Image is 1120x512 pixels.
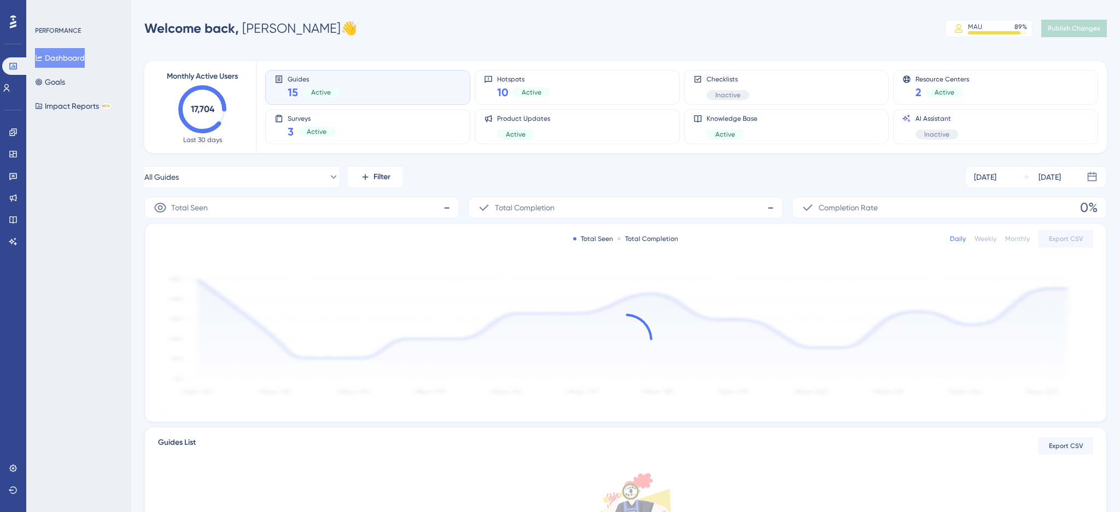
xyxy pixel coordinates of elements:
[1048,24,1100,33] span: Publish Changes
[715,91,740,99] span: Inactive
[924,130,949,139] span: Inactive
[497,114,550,123] span: Product Updates
[767,199,774,216] span: -
[975,234,996,243] div: Weekly
[288,75,340,83] span: Guides
[144,20,239,36] span: Welcome back,
[307,127,326,136] span: Active
[707,114,757,123] span: Knowledge Base
[288,114,335,122] span: Surveys
[167,70,238,83] span: Monthly Active Users
[348,166,402,188] button: Filter
[158,436,196,456] span: Guides List
[35,72,65,92] button: Goals
[144,170,179,184] span: All Guides
[444,199,450,216] span: -
[311,88,331,97] span: Active
[288,124,294,139] span: 3
[707,75,749,84] span: Checklists
[617,234,678,243] div: Total Completion
[288,85,298,100] span: 15
[183,136,222,144] span: Last 30 days
[915,85,921,100] span: 2
[935,88,954,97] span: Active
[35,48,85,68] button: Dashboard
[506,130,526,139] span: Active
[1041,20,1107,37] button: Publish Changes
[573,234,613,243] div: Total Seen
[101,103,111,109] div: BETA
[968,22,982,31] div: MAU
[950,234,966,243] div: Daily
[374,170,390,184] span: Filter
[1039,437,1093,455] button: Export CSV
[915,114,958,123] span: AI Assistant
[497,85,509,100] span: 10
[35,96,111,116] button: Impact ReportsBETA
[497,75,550,83] span: Hotspots
[191,104,215,114] text: 17,704
[35,26,81,35] div: PERFORMANCE
[144,20,357,37] div: [PERSON_NAME] 👋
[1039,230,1093,248] button: Export CSV
[171,201,208,214] span: Total Seen
[1049,442,1083,450] span: Export CSV
[1005,234,1030,243] div: Monthly
[495,201,555,214] span: Total Completion
[144,166,339,188] button: All Guides
[1014,22,1027,31] div: 89 %
[522,88,541,97] span: Active
[915,75,969,83] span: Resource Centers
[1080,199,1098,216] span: 0%
[1049,234,1083,243] span: Export CSV
[1039,170,1061,184] div: [DATE]
[974,170,996,184] div: [DATE]
[715,130,735,139] span: Active
[819,201,878,214] span: Completion Rate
